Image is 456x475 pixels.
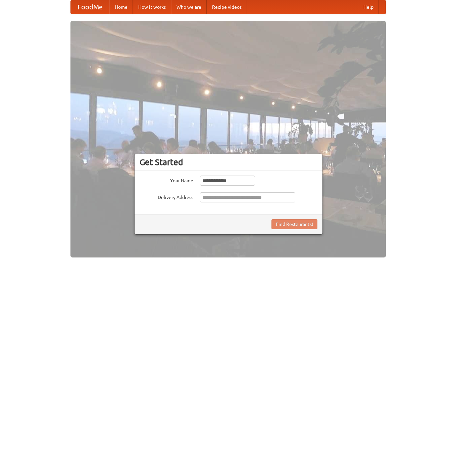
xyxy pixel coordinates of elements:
[140,192,193,201] label: Delivery Address
[358,0,379,14] a: Help
[271,219,317,229] button: Find Restaurants!
[171,0,207,14] a: Who we are
[109,0,133,14] a: Home
[71,0,109,14] a: FoodMe
[140,176,193,184] label: Your Name
[140,157,317,167] h3: Get Started
[133,0,171,14] a: How it works
[207,0,247,14] a: Recipe videos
